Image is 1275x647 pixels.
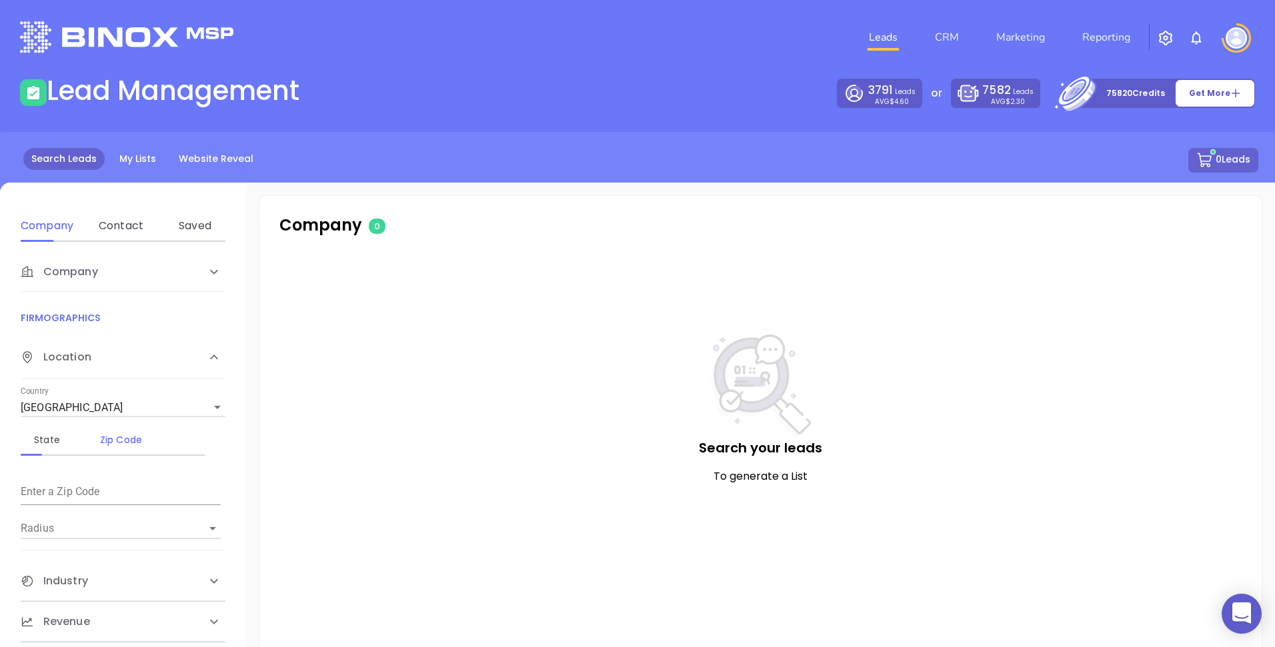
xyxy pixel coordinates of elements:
[982,82,1010,98] span: 7582
[868,82,916,99] p: Leads
[169,218,221,234] div: Saved
[864,24,903,51] a: Leads
[1158,30,1174,46] img: iconSetting
[1077,24,1136,51] a: Reporting
[21,311,225,325] p: FIRMOGRAPHICS
[868,82,893,98] span: 3791
[21,561,225,601] div: Industry
[21,388,49,396] label: Country
[931,85,942,101] p: or
[21,602,225,642] div: Revenue
[1175,79,1255,107] button: Get More
[21,252,225,292] div: Company
[991,24,1050,51] a: Marketing
[369,219,385,234] span: 0
[930,24,964,51] a: CRM
[1006,97,1025,107] span: $2.30
[1106,87,1165,100] p: 75820 Credits
[21,349,91,365] span: Location
[1188,30,1204,46] img: iconNotification
[171,148,261,170] a: Website Reveal
[95,432,147,448] div: Zip Code
[1188,148,1258,173] button: 0Leads
[279,213,609,237] p: Company
[991,99,1025,105] p: AVG
[95,218,147,234] div: Contact
[890,97,909,107] span: $4.60
[20,21,233,53] img: logo
[111,148,164,170] a: My Lists
[21,397,225,418] div: [GEOGRAPHIC_DATA]
[21,614,90,630] span: Revenue
[286,438,1235,458] p: Search your leads
[286,468,1235,484] p: To generate a List
[711,334,811,438] img: NoSearch
[21,218,73,234] div: Company
[47,75,299,107] h1: Lead Management
[21,264,98,280] span: Company
[1226,27,1247,49] img: user
[875,99,909,105] p: AVG
[21,573,88,589] span: Industry
[23,148,105,170] a: Search Leads
[203,519,222,538] button: Open
[21,336,225,379] div: Location
[982,82,1033,99] p: Leads
[21,432,73,448] div: State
